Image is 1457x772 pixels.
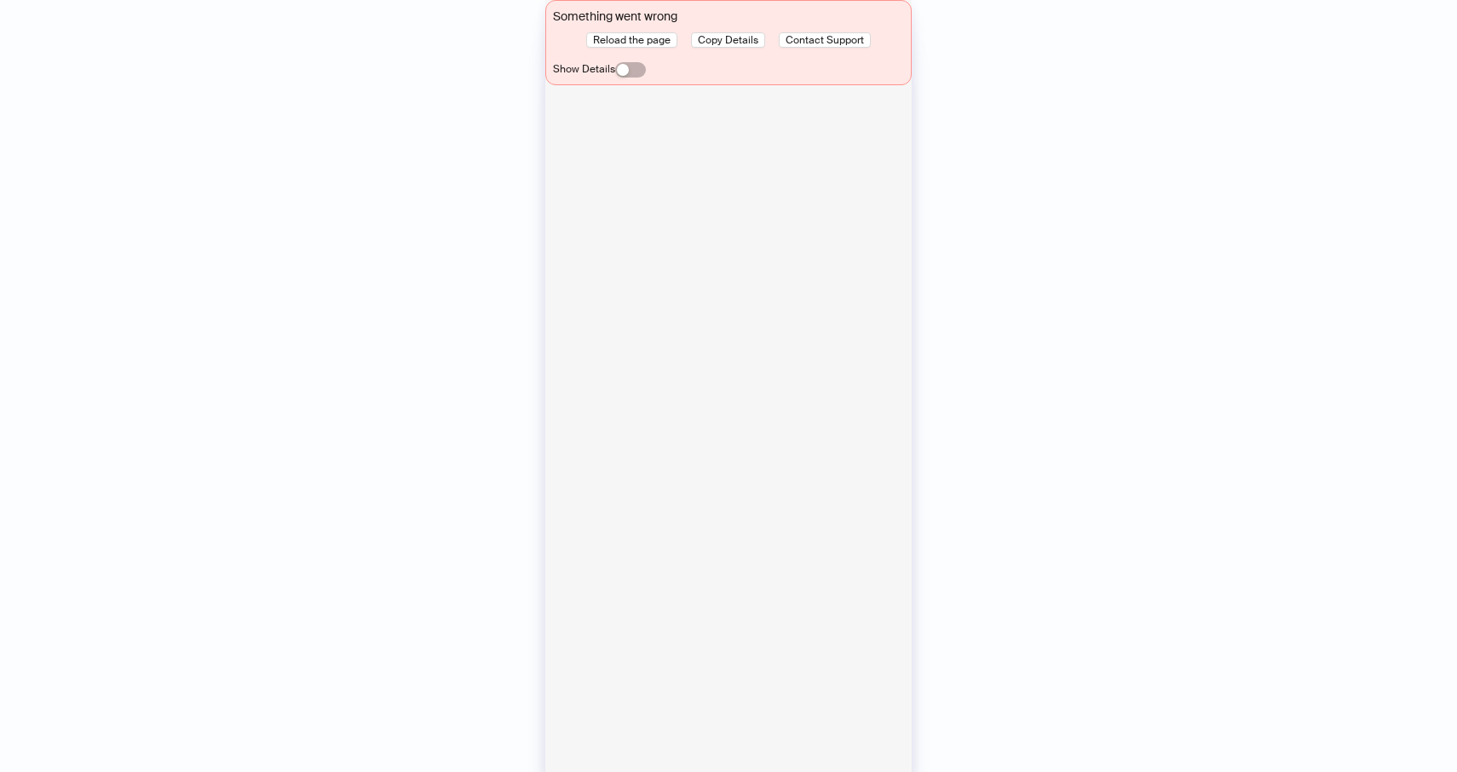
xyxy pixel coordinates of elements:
[786,33,864,47] span: Contact Support
[698,33,758,47] span: Copy Details
[586,32,677,48] button: Reload the page
[593,33,671,47] span: Reload the page
[553,62,615,76] label: Show Details
[779,32,871,48] button: Contact Support
[553,8,904,26] div: Something went wrong
[691,32,765,48] button: Copy Details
